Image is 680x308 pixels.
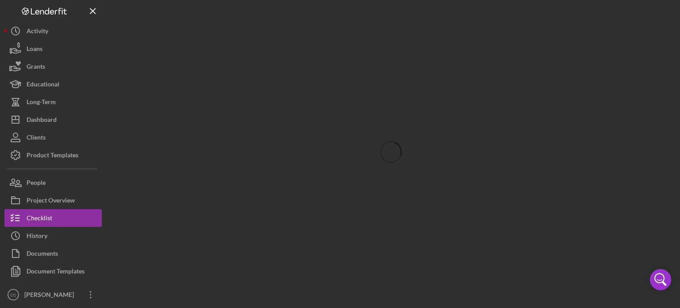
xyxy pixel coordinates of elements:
div: Dashboard [27,111,57,131]
div: Documents [27,245,58,265]
div: Educational [27,75,59,95]
button: Documents [4,245,102,262]
button: Clients [4,129,102,146]
div: Loans [27,40,42,60]
div: Clients [27,129,46,148]
div: History [27,227,47,247]
button: Activity [4,22,102,40]
div: Project Overview [27,191,75,211]
button: History [4,227,102,245]
button: Product Templates [4,146,102,164]
div: Product Templates [27,146,78,166]
button: Checklist [4,209,102,227]
div: [PERSON_NAME] [22,286,80,306]
button: Document Templates [4,262,102,280]
div: Grants [27,58,45,78]
button: Grants [4,58,102,75]
button: Loans [4,40,102,58]
button: Long-Term [4,93,102,111]
button: Project Overview [4,191,102,209]
div: Activity [27,22,48,42]
div: People [27,174,46,194]
text: CC [10,292,16,297]
button: CC[PERSON_NAME] [4,286,102,304]
button: People [4,174,102,191]
div: Document Templates [27,262,85,282]
button: Dashboard [4,111,102,129]
div: Checklist [27,209,52,229]
div: Long-Term [27,93,56,113]
div: Open Intercom Messenger [650,269,671,290]
button: Educational [4,75,102,93]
